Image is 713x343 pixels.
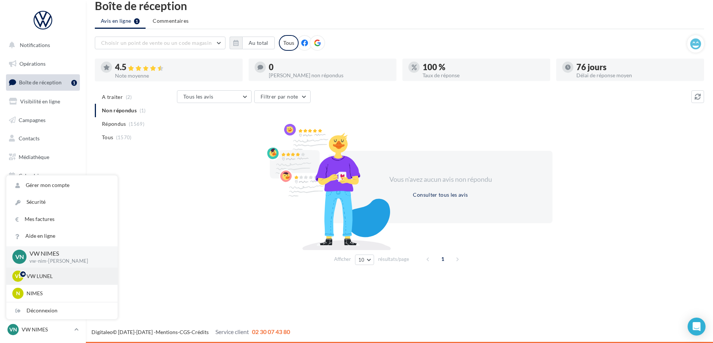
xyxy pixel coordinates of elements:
[115,73,237,78] div: Note moyenne
[242,37,275,49] button: Au total
[688,318,706,336] div: Open Intercom Messenger
[19,116,46,123] span: Campagnes
[129,121,144,127] span: (1569)
[19,79,62,85] span: Boîte de réception
[115,63,237,72] div: 4.5
[20,98,60,105] span: Visibilité en ligne
[27,272,109,280] p: VW LUNEL
[334,256,351,263] span: Afficher
[6,322,80,337] a: VN VW NIMES
[410,190,471,199] button: Consulter tous les avis
[230,37,275,49] button: Au total
[16,290,20,297] span: N
[4,112,81,128] a: Campagnes
[19,154,49,160] span: Médiathèque
[19,172,44,179] span: Calendrier
[355,255,374,265] button: 10
[254,90,311,103] button: Filtrer par note
[437,253,449,265] span: 1
[376,175,505,184] div: Vous n'avez aucun avis non répondu
[4,131,81,146] a: Contacts
[576,63,698,71] div: 76 jours
[116,134,132,140] span: (1570)
[102,120,126,128] span: Répondus
[576,73,698,78] div: Délai de réponse moyen
[153,17,189,25] span: Commentaires
[6,177,118,194] a: Gérer mon compte
[6,228,118,244] a: Aide en ligne
[358,257,365,263] span: 10
[423,73,544,78] div: Taux de réponse
[91,329,113,335] a: Digitaleo
[269,63,390,71] div: 0
[126,94,132,100] span: (2)
[192,329,209,335] a: Crédits
[9,326,17,333] span: VN
[4,56,81,72] a: Opérations
[19,135,40,141] span: Contacts
[180,329,190,335] a: CGS
[4,74,81,90] a: Boîte de réception1
[15,253,24,261] span: VN
[279,35,299,51] div: Tous
[4,211,81,233] a: Campagnes DataOnDemand
[4,149,81,165] a: Médiathèque
[6,302,118,319] div: Déconnexion
[4,168,81,184] a: Calendrier
[6,211,118,228] a: Mes factures
[4,94,81,109] a: Visibilité en ligne
[102,93,123,101] span: A traiter
[19,60,46,67] span: Opérations
[4,37,78,53] button: Notifications
[378,256,409,263] span: résultats/page
[423,63,544,71] div: 100 %
[29,258,106,265] p: vw-nim-[PERSON_NAME]
[183,93,214,100] span: Tous les avis
[29,249,106,258] p: VW NIMES
[269,73,390,78] div: [PERSON_NAME] non répondus
[71,80,77,86] div: 1
[95,37,225,49] button: Choisir un point de vente ou un code magasin
[15,272,21,280] span: VL
[4,186,81,208] a: PLV et print personnalisable
[101,40,212,46] span: Choisir un point de vente ou un code magasin
[102,134,113,141] span: Tous
[177,90,252,103] button: Tous les avis
[156,329,178,335] a: Mentions
[252,328,290,335] span: 02 30 07 43 80
[20,42,50,48] span: Notifications
[27,290,109,297] p: NIMES
[91,329,290,335] span: © [DATE]-[DATE] - - -
[22,326,71,333] p: VW NIMES
[215,328,249,335] span: Service client
[6,194,118,211] a: Sécurité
